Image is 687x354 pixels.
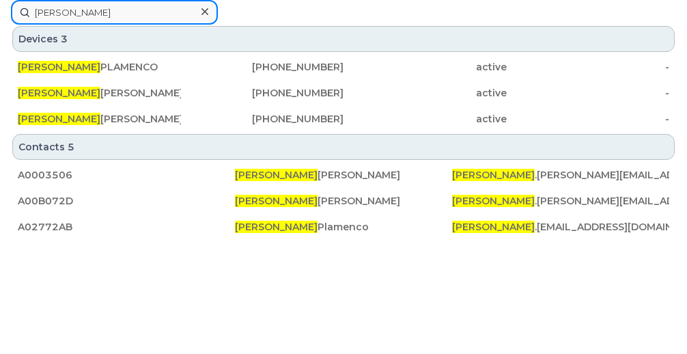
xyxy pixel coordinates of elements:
div: [PHONE_NUMBER] [181,60,344,74]
span: [PERSON_NAME] [235,195,318,207]
span: [PERSON_NAME] [18,113,100,125]
div: [PHONE_NUMBER] [181,112,344,126]
div: PLAMENCO [18,60,181,74]
span: [PERSON_NAME] [452,221,535,233]
span: [PERSON_NAME] [452,169,535,181]
div: active [343,60,507,74]
div: [PERSON_NAME] [235,168,452,182]
div: - [507,112,670,126]
div: - [507,60,670,74]
div: [PERSON_NAME] [18,112,181,126]
span: [PERSON_NAME] [235,169,318,181]
a: [PERSON_NAME][PERSON_NAME][PHONE_NUMBER]active- [12,107,675,131]
span: [PERSON_NAME] [18,61,100,73]
div: active [343,112,507,126]
div: [PERSON_NAME] [235,194,452,208]
div: A0003506 [18,168,235,182]
a: A02772AB[PERSON_NAME]Plamenco[PERSON_NAME].[EMAIL_ADDRESS][DOMAIN_NAME] [12,215,675,239]
div: [PERSON_NAME] [18,86,181,100]
a: A0003506[PERSON_NAME][PERSON_NAME][PERSON_NAME].[PERSON_NAME][EMAIL_ADDRESS][PERSON_NAME][DOMAIN_... [12,163,675,187]
div: Plamenco [235,220,452,234]
div: .[EMAIL_ADDRESS][DOMAIN_NAME] [452,220,669,234]
a: [PERSON_NAME]PLAMENCO[PHONE_NUMBER]active- [12,55,675,79]
div: A00B072D [18,194,235,208]
iframe: Messenger Launcher [628,295,677,344]
div: active [343,86,507,100]
div: A02772AB [18,220,235,234]
div: [PHONE_NUMBER] [181,86,344,100]
span: [PERSON_NAME] [18,87,100,99]
a: A00B072D[PERSON_NAME][PERSON_NAME][PERSON_NAME].[PERSON_NAME][EMAIL_ADDRESS][PERSON_NAME][DOMAIN_... [12,189,675,213]
span: [PERSON_NAME] [452,195,535,207]
span: [PERSON_NAME] [235,221,318,233]
div: Contacts [12,134,675,160]
div: .[PERSON_NAME][EMAIL_ADDRESS][PERSON_NAME][DOMAIN_NAME] [452,194,669,208]
div: - [507,86,670,100]
a: [PERSON_NAME][PERSON_NAME][PHONE_NUMBER]active- [12,81,675,105]
div: .[PERSON_NAME][EMAIL_ADDRESS][PERSON_NAME][DOMAIN_NAME] [452,168,669,182]
span: 5 [68,140,74,154]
